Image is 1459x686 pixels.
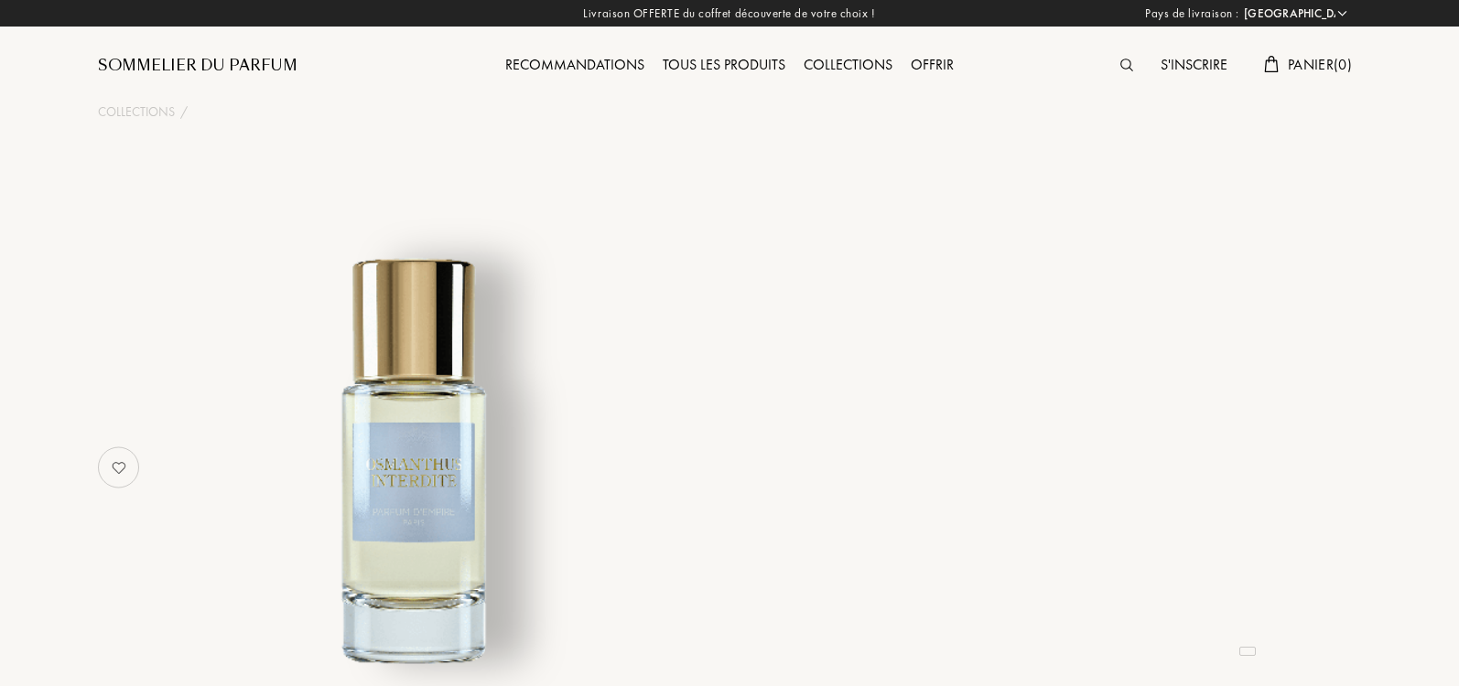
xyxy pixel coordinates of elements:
[1145,5,1239,23] span: Pays de livraison :
[654,54,794,78] div: Tous les produits
[496,54,654,78] div: Recommandations
[902,54,963,78] div: Offrir
[1288,55,1352,74] span: Panier ( 0 )
[654,55,794,74] a: Tous les produits
[101,449,137,486] img: no_like_p.png
[496,55,654,74] a: Recommandations
[794,55,902,74] a: Collections
[180,102,188,122] div: /
[1151,54,1237,78] div: S'inscrire
[98,102,175,122] a: Collections
[902,55,963,74] a: Offrir
[1264,56,1279,72] img: cart.svg
[794,54,902,78] div: Collections
[188,232,641,685] img: undefined undefined
[98,55,297,77] a: Sommelier du Parfum
[1120,59,1133,71] img: search_icn.svg
[1151,55,1237,74] a: S'inscrire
